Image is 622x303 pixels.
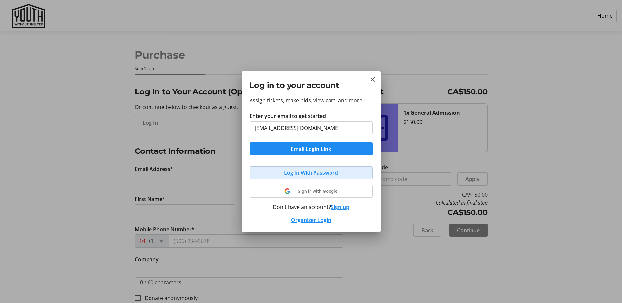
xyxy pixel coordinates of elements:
[291,216,331,224] a: Organizer Login
[291,145,331,153] span: Email Login Link
[369,75,377,83] button: Close
[250,203,373,211] div: Don't have an account?
[298,189,338,194] span: Sign in with Google
[250,166,373,179] button: Log In With Password
[250,79,373,91] h2: Log in to your account
[250,112,326,120] label: Enter your email to get started
[250,96,373,104] p: Assign tickets, make bids, view cart, and more!
[284,169,338,177] span: Log In With Password
[331,203,349,211] button: Sign up
[250,121,373,134] input: Email Address
[250,142,373,155] button: Email Login Link
[250,185,373,198] button: Sign in with Google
